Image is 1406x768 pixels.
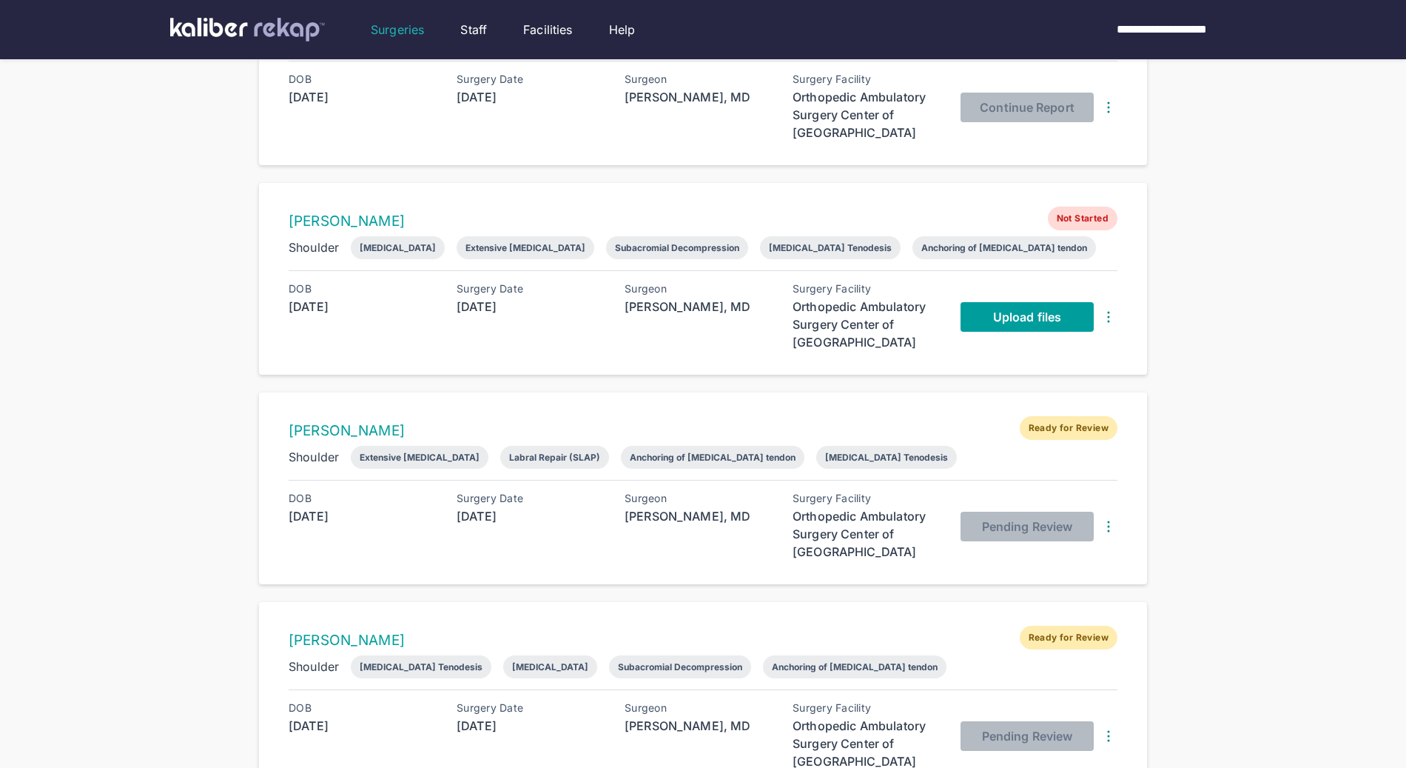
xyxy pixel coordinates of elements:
span: Upload files [993,310,1061,324]
div: DOB [289,73,437,85]
div: [DATE] [289,88,437,106]
div: Shoulder [289,238,339,256]
div: Anchoring of [MEDICAL_DATA] tendon [630,452,795,463]
span: Not Started [1048,207,1117,230]
div: Surgery Facility [793,73,941,85]
div: Surgery Facility [793,702,941,714]
div: Labral Repair (SLAP) [509,452,600,463]
span: Ready for Review [1020,416,1117,440]
div: Subacromial Decompression [618,661,742,672]
div: Orthopedic Ambulatory Surgery Center of [GEOGRAPHIC_DATA] [793,507,941,561]
a: Help [609,21,636,39]
div: DOB [289,492,437,504]
a: Upload files [961,302,1094,332]
img: DotsThreeVertical.31cb0eda.svg [1100,98,1117,116]
div: Orthopedic Ambulatory Surgery Center of [GEOGRAPHIC_DATA] [793,298,941,351]
div: [PERSON_NAME], MD [625,88,773,106]
div: DOB [289,702,437,714]
div: [MEDICAL_DATA] [360,242,436,253]
div: [DATE] [457,88,605,106]
div: Surgeon [625,73,773,85]
a: [PERSON_NAME] [289,213,405,230]
div: Surgeon [625,283,773,295]
div: [PERSON_NAME], MD [625,507,773,525]
div: [MEDICAL_DATA] [512,661,588,672]
div: DOB [289,283,437,295]
span: Continue Report [980,100,1074,115]
div: Surgeon [625,492,773,504]
div: Subacromial Decompression [615,242,739,253]
div: Surgery Date [457,73,605,85]
div: Surgery Date [457,283,605,295]
div: Surgery Facility [793,492,941,504]
div: Extensive [MEDICAL_DATA] [465,242,585,253]
div: [DATE] [289,298,437,315]
a: [PERSON_NAME] [289,632,405,649]
div: [DATE] [457,717,605,735]
a: Staff [460,21,487,39]
div: Surgery Facility [793,283,941,295]
button: Pending Review [961,721,1094,751]
div: Orthopedic Ambulatory Surgery Center of [GEOGRAPHIC_DATA] [793,88,941,141]
img: DotsThreeVertical.31cb0eda.svg [1100,518,1117,535]
div: Shoulder [289,658,339,675]
button: Continue Report [961,93,1094,122]
img: kaliber labs logo [170,18,325,41]
a: [PERSON_NAME] [289,422,405,439]
div: [MEDICAL_DATA] Tenodesis [360,661,482,672]
span: Ready for Review [1020,626,1117,650]
div: [DATE] [289,507,437,525]
div: Extensive [MEDICAL_DATA] [360,452,480,463]
img: DotsThreeVertical.31cb0eda.svg [1100,727,1117,745]
div: [DATE] [457,507,605,525]
div: Surgery Date [457,702,605,714]
div: [MEDICAL_DATA] Tenodesis [825,452,948,463]
span: Pending Review [982,729,1072,744]
div: Surgeon [625,702,773,714]
span: Pending Review [982,519,1072,534]
img: DotsThreeVertical.31cb0eda.svg [1100,308,1117,326]
div: Anchoring of [MEDICAL_DATA] tendon [921,242,1087,253]
a: Surgeries [371,21,424,39]
div: [MEDICAL_DATA] Tenodesis [769,242,892,253]
div: Anchoring of [MEDICAL_DATA] tendon [772,661,938,672]
div: [DATE] [289,717,437,735]
div: [PERSON_NAME], MD [625,298,773,315]
div: [PERSON_NAME], MD [625,717,773,735]
a: Facilities [523,21,573,39]
button: Pending Review [961,512,1094,541]
div: Shoulder [289,448,339,466]
div: Surgery Date [457,492,605,504]
div: [DATE] [457,298,605,315]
